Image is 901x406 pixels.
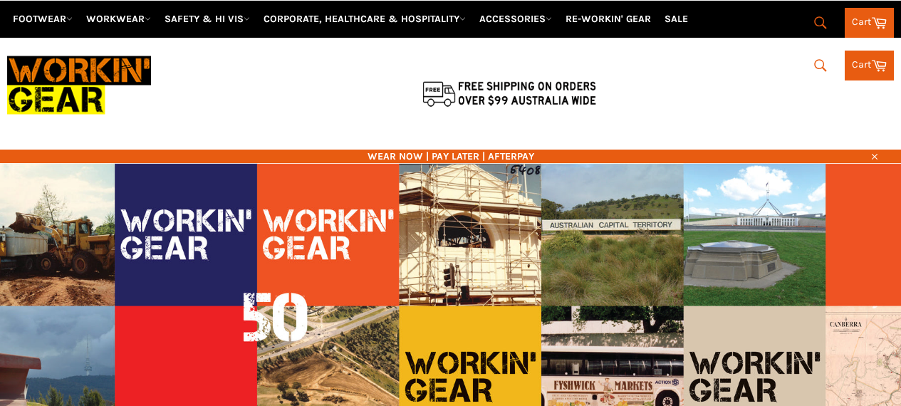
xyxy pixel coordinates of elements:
a: Cart [845,51,894,80]
img: Workin Gear leaders in Workwear, Safety Boots, PPE, Uniforms. Australia's No.1 in Workwear [7,46,151,124]
a: Cart [845,8,894,38]
a: RE-WORKIN' GEAR [560,6,657,31]
a: ACCESSORIES [474,6,558,31]
a: CORPORATE, HEALTHCARE & HOSPITALITY [258,6,472,31]
a: FOOTWEAR [7,6,78,31]
span: WEAR NOW | PAY LATER | AFTERPAY [7,150,894,163]
a: SALE [659,6,694,31]
img: Flat $9.95 shipping Australia wide [420,78,598,108]
a: SAFETY & HI VIS [159,6,256,31]
a: WORKWEAR [80,6,157,31]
